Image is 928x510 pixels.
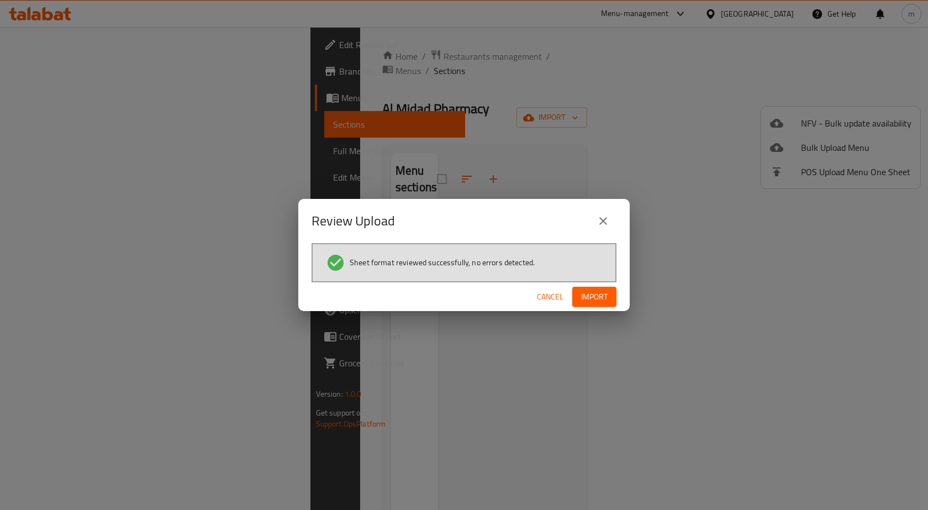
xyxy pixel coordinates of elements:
[590,208,616,234] button: close
[581,290,608,304] span: Import
[312,212,395,230] h2: Review Upload
[532,287,568,307] button: Cancel
[572,287,616,307] button: Import
[537,290,563,304] span: Cancel
[350,257,535,268] span: Sheet format reviewed successfully, no errors detected.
